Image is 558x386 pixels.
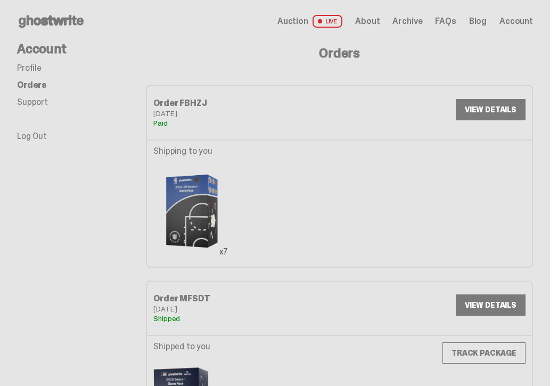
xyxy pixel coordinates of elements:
a: Auction LIVE [277,15,342,28]
div: Paid [153,119,339,127]
div: x7 [215,243,232,260]
a: Blog [469,17,487,26]
a: FAQs [435,17,456,26]
a: About [355,17,380,26]
div: [DATE] [153,305,339,313]
h4: Orders [146,47,533,60]
a: Profile [17,62,42,73]
a: VIEW DETAILS [456,99,526,120]
span: LIVE [313,15,343,28]
div: Order MFSDT [153,294,339,303]
a: Account [499,17,533,26]
a: Support [17,96,48,108]
a: VIEW DETAILS [456,294,526,316]
span: Auction [277,17,308,26]
div: [DATE] [153,110,339,117]
a: Orders [17,79,47,91]
div: Shipped [153,315,339,322]
p: Shipping to you [153,147,232,155]
p: Shipped to you [153,342,210,351]
a: Archive [392,17,422,26]
a: TRACK PACKAGE [442,342,526,364]
div: Order FBHZJ [153,99,339,108]
a: Log Out [17,130,47,142]
h4: Account [17,43,146,55]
